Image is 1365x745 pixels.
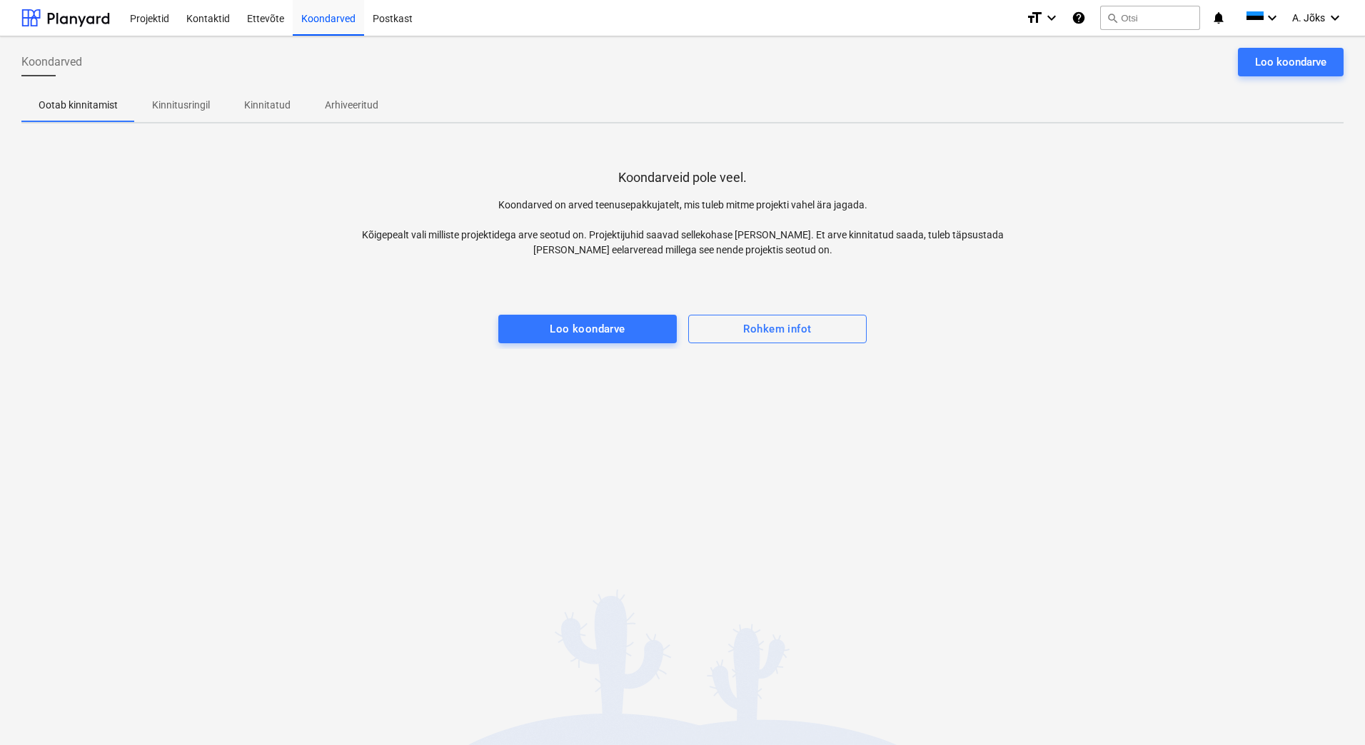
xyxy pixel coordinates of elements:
span: search [1107,12,1118,24]
span: A. Jõks [1292,12,1325,24]
div: Rohkem infot [743,320,811,338]
p: Koondarved on arved teenusepakkujatelt, mis tuleb mitme projekti vahel ära jagada. Kõigepealt val... [352,198,1013,258]
p: Ootab kinnitamist [39,98,118,113]
i: keyboard_arrow_down [1043,9,1060,26]
i: keyboard_arrow_down [1264,9,1281,26]
p: Kinnitusringil [152,98,210,113]
button: Rohkem infot [688,315,867,343]
span: Koondarved [21,54,82,71]
button: Loo koondarve [498,315,677,343]
button: Loo koondarve [1238,48,1344,76]
i: notifications [1212,9,1226,26]
div: Loo koondarve [550,320,625,338]
p: Arhiveeritud [325,98,378,113]
p: Kinnitatud [244,98,291,113]
i: keyboard_arrow_down [1326,9,1344,26]
iframe: Chat Widget [1294,676,1365,745]
button: Otsi [1100,6,1200,30]
p: Koondarveid pole veel. [618,169,747,186]
i: Abikeskus [1072,9,1086,26]
div: Loo koondarve [1255,53,1326,71]
i: format_size [1026,9,1043,26]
